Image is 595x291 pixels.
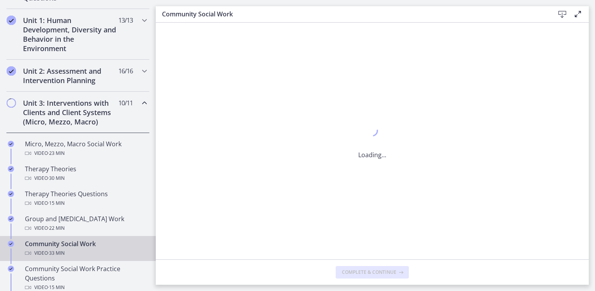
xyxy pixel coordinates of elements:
[118,66,133,76] span: 16 / 16
[25,164,146,183] div: Therapy Theories
[342,269,396,275] span: Complete & continue
[48,199,65,208] span: · 15 min
[25,174,146,183] div: Video
[25,248,146,258] div: Video
[162,9,542,19] h3: Community Social Work
[8,216,14,222] i: Completed
[8,191,14,197] i: Completed
[25,139,146,158] div: Micro, Mezzo, Macro Social Work
[25,224,146,233] div: Video
[25,214,146,233] div: Group and [MEDICAL_DATA] Work
[25,149,146,158] div: Video
[48,224,65,233] span: · 22 min
[25,189,146,208] div: Therapy Theories Questions
[8,241,14,247] i: Completed
[25,239,146,258] div: Community Social Work
[118,16,133,25] span: 13 / 13
[118,98,133,108] span: 10 / 11
[8,166,14,172] i: Completed
[23,16,118,53] h2: Unit 1: Human Development, Diversity and Behavior in the Environment
[23,66,118,85] h2: Unit 2: Assessment and Intervention Planning
[358,123,386,141] div: 1
[7,66,16,76] i: Completed
[7,16,16,25] i: Completed
[48,248,65,258] span: · 33 min
[25,199,146,208] div: Video
[48,149,65,158] span: · 23 min
[336,266,409,279] button: Complete & continue
[358,150,386,160] p: Loading...
[8,266,14,272] i: Completed
[8,141,14,147] i: Completed
[23,98,118,126] h2: Unit 3: Interventions with Clients and Client Systems (Micro, Mezzo, Macro)
[48,174,65,183] span: · 30 min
